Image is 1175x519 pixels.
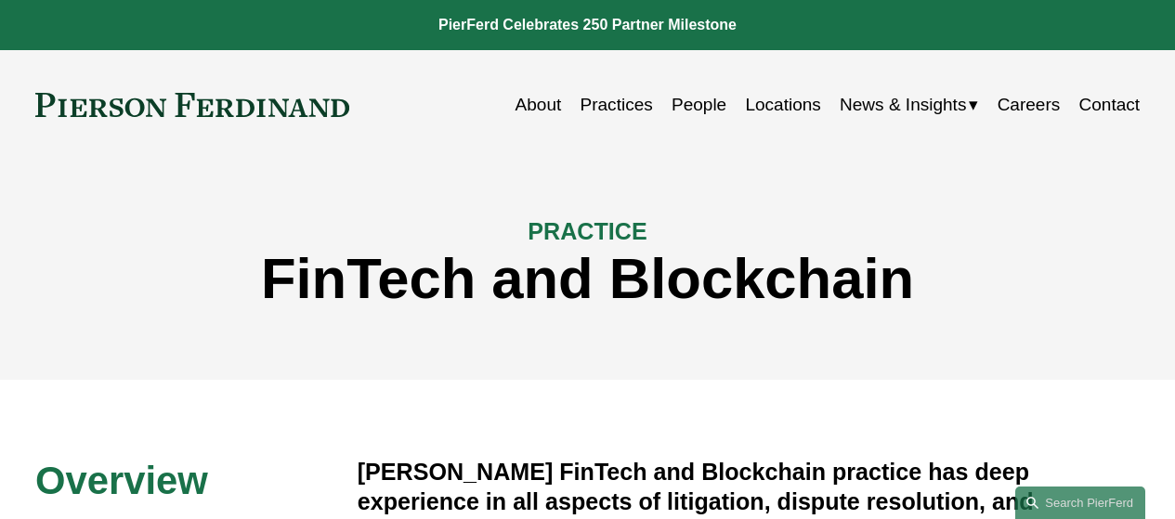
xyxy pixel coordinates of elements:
span: Overview [35,459,208,502]
a: People [672,87,726,123]
span: News & Insights [840,89,966,121]
a: Practices [581,87,653,123]
a: Search this site [1015,487,1145,519]
a: Contact [1079,87,1141,123]
a: folder dropdown [840,87,978,123]
a: Locations [745,87,820,123]
span: PRACTICE [528,218,646,244]
a: About [516,87,562,123]
h1: FinTech and Blockchain [35,246,1140,311]
a: Careers [998,87,1061,123]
